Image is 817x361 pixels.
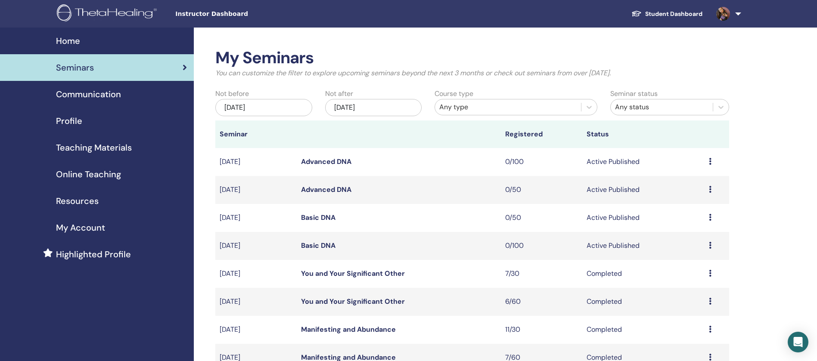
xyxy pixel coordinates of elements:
td: 0/50 [501,176,582,204]
a: Basic DNA [301,241,335,250]
a: Advanced DNA [301,157,351,166]
span: Highlighted Profile [56,248,131,261]
td: 0/100 [501,148,582,176]
span: Teaching Materials [56,141,132,154]
td: 0/100 [501,232,582,260]
a: You and Your Significant Other [301,297,405,306]
label: Seminar status [610,89,658,99]
div: [DATE] [325,99,422,116]
span: Online Teaching [56,168,121,181]
span: My Account [56,221,105,234]
label: Not before [215,89,249,99]
div: Open Intercom Messenger [788,332,808,352]
th: Registered [501,120,582,148]
td: [DATE] [215,204,297,232]
span: Instructor Dashboard [175,9,304,19]
span: Resources [56,194,99,207]
a: You and Your Significant Other [301,269,405,278]
img: graduation-cap-white.svg [631,10,642,17]
label: Course type [435,89,473,99]
a: Student Dashboard [624,6,709,22]
div: Any type [439,102,577,112]
td: Completed [582,288,705,316]
img: default.jpg [716,7,730,21]
td: Active Published [582,176,705,204]
td: Active Published [582,232,705,260]
label: Not after [325,89,353,99]
td: 11/30 [501,316,582,344]
td: [DATE] [215,232,297,260]
a: Basic DNA [301,213,335,222]
td: 0/50 [501,204,582,232]
td: Active Published [582,148,705,176]
a: Advanced DNA [301,185,351,194]
th: Seminar [215,120,297,148]
div: Any status [615,102,708,112]
span: Profile [56,114,82,127]
td: [DATE] [215,288,297,316]
th: Status [582,120,705,148]
td: [DATE] [215,260,297,288]
span: Communication [56,88,121,101]
td: [DATE] [215,176,297,204]
td: [DATE] [215,148,297,176]
img: logo.png [57,4,160,24]
td: Completed [582,316,705,344]
a: Manifesting and Abundance [301,325,396,334]
td: 6/60 [501,288,582,316]
h2: My Seminars [215,48,729,68]
p: You can customize the filter to explore upcoming seminars beyond the next 3 months or check out s... [215,68,729,78]
td: Active Published [582,204,705,232]
td: [DATE] [215,316,297,344]
span: Home [56,34,80,47]
div: [DATE] [215,99,312,116]
td: Completed [582,260,705,288]
span: Seminars [56,61,94,74]
td: 7/30 [501,260,582,288]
